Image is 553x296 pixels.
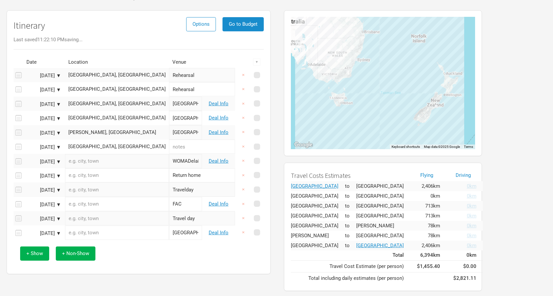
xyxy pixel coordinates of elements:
[291,201,345,211] td: [GEOGRAPHIC_DATA]
[25,231,61,236] div: [DATE] ▼
[236,111,251,125] button: ×
[68,130,166,135] div: Meredith, Australia
[291,172,404,179] h2: Travel Costs Estimates
[467,233,476,239] span: 0km
[169,56,202,68] th: Venue
[236,140,251,154] button: ×
[447,184,476,189] a: Change Travel Calculation Type To Driving
[293,141,314,149] a: Click to see this area on Google Maps
[192,21,210,27] span: Options
[236,225,251,240] button: ×
[431,193,440,199] span: 0km
[356,181,410,191] td: [GEOGRAPHIC_DATA]
[345,241,356,250] td: to
[291,231,345,241] td: [PERSON_NAME]
[356,243,404,248] div: Christchurch, New Zealand
[417,263,440,269] strong: $1,455.40
[428,233,440,239] span: 78km
[422,243,440,248] span: 2,406km
[236,154,251,168] button: ×
[65,211,169,225] input: e.g. city, town
[291,260,410,272] td: Travel Cost Estimate (per person)
[331,77,334,79] div: Rehearsal, Melbourne, Australia
[236,82,251,96] button: ×
[345,201,356,211] td: to
[25,188,61,193] div: [DATE] ▼
[68,101,166,106] div: Sydney, Australia
[447,223,476,228] a: Change Travel Calculation Type To Driving
[25,145,61,150] div: [DATE] ▼
[253,58,260,66] div: ▼
[209,201,228,207] a: Deal Info
[467,223,476,229] span: 0km
[355,58,357,61] div: Sydney, Sydney, Australia
[169,154,202,168] input: WOMADelaide
[169,125,202,140] input: Golden Plains
[68,144,166,149] div: Melbourne, Australia
[422,183,440,189] span: 2,406km
[62,250,89,256] span: + Non-Show
[291,250,410,260] td: Total
[68,115,166,120] div: Melbourne, Australia
[169,97,202,111] input: Sydney
[169,111,202,125] input: Melbourne
[291,211,345,221] td: [GEOGRAPHIC_DATA]
[23,56,63,68] th: Date
[345,181,356,191] td: to
[14,20,45,31] h1: Itinerary
[236,125,251,139] button: ×
[229,21,258,27] span: Go to Budget
[410,250,447,260] td: 6,394km
[424,145,460,148] span: Map data ©2025 Google
[25,216,61,221] div: [DATE] ▼
[25,131,61,136] div: [DATE] ▼
[223,17,264,31] button: Go to Budget
[169,182,235,197] input: Travelday
[65,168,169,182] input: e.g. city, town
[291,191,345,201] td: [GEOGRAPHIC_DATA]
[14,37,264,42] div: Last saved 11:22:10 PM
[64,37,83,43] span: saving...
[25,202,61,207] div: [DATE] ▼
[65,197,169,211] input: e.g. city, town
[68,73,166,78] div: Melbourne, Australia
[169,168,235,182] input: Return home
[345,211,356,221] td: to
[425,213,440,219] span: 713km
[456,172,471,178] a: Driving
[236,168,251,182] button: ×
[169,140,235,154] input: notes
[209,101,228,107] a: Deal Info
[291,184,338,189] div: Christchurch, New Zealand
[467,243,476,248] span: 0km
[169,82,235,96] input: Rehearsal
[425,203,440,209] span: 713km
[447,243,476,248] a: Change Travel Calculation Type To Driving
[68,87,166,92] div: Melbourne, Australia
[56,247,95,261] button: + Non-Show
[236,211,251,225] button: ×
[356,191,410,201] td: [GEOGRAPHIC_DATA]
[65,154,169,168] input: e.g. city, town
[25,102,61,107] div: [DATE] ▼
[236,197,251,211] button: ×
[421,172,433,178] a: Flying
[447,204,476,209] a: Change Travel Calculation Type To Driving
[169,211,235,225] input: Travel day
[169,68,235,82] input: Rehearsal
[209,158,228,164] a: Deal Info
[65,226,169,240] input: e.g. city, town
[356,201,410,211] td: [GEOGRAPHIC_DATA]
[328,77,330,80] div: Golden Plains, Meredith, Australia
[356,221,410,231] td: [PERSON_NAME]
[236,97,251,111] button: ×
[345,231,356,241] td: to
[453,275,476,281] strong: $2,821.11
[25,174,61,179] div: [DATE] ▼
[464,145,473,148] a: Terms
[291,272,410,284] td: Total including daily estimates (per person)
[447,194,476,199] a: Change Travel Calculation Type To Driving
[435,105,438,108] div: , Christchurch, New Zealand
[467,193,476,199] span: 0km
[65,182,169,197] input: e.g. city, town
